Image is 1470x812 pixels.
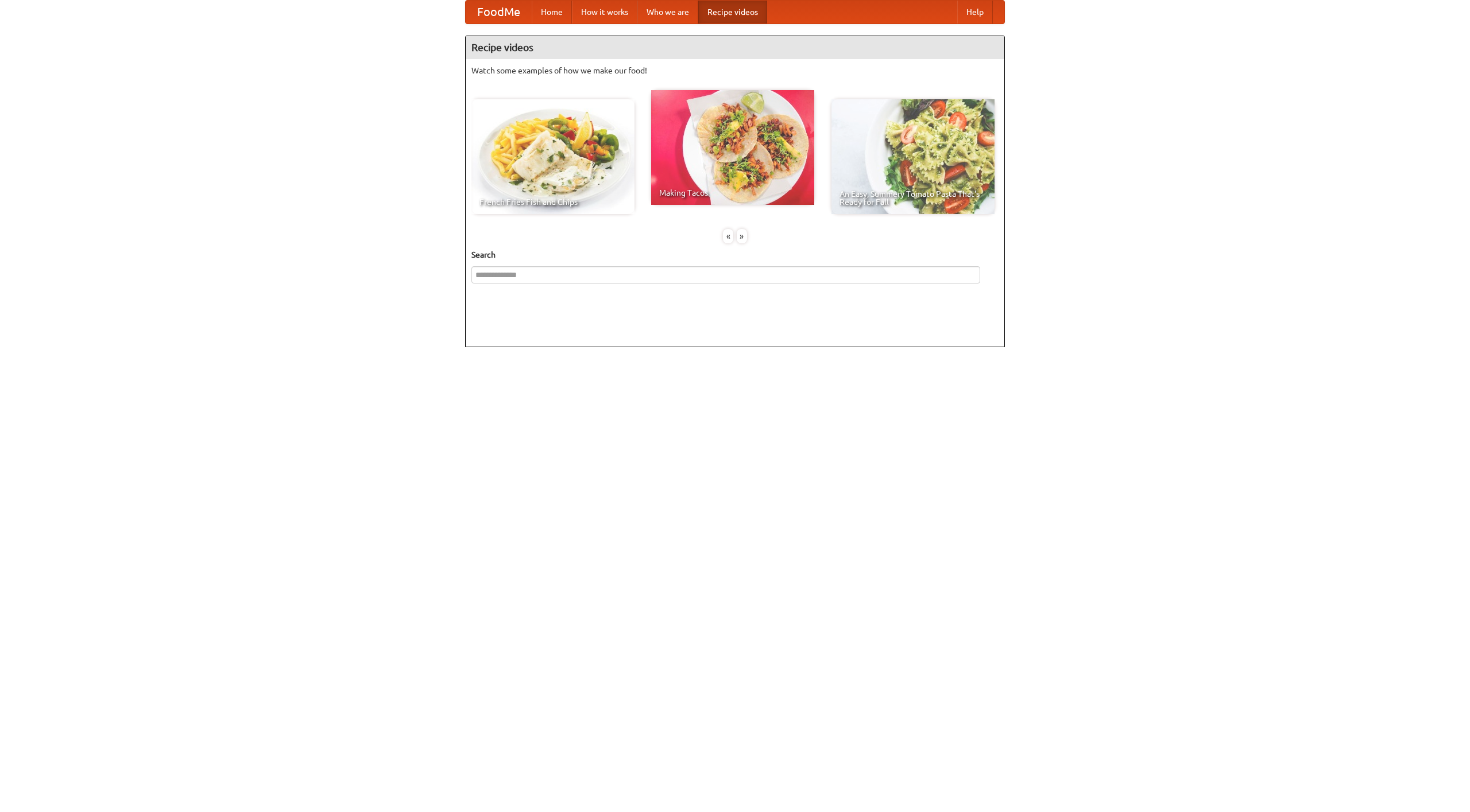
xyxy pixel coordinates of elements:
[651,90,814,205] a: Making Tacos
[831,99,995,214] a: An Easy, Summery Tomato Pasta That's Ready for Fall
[659,189,806,197] span: Making Tacos
[471,99,635,214] a: French Fries Fish and Chips
[479,198,626,206] span: French Fries Fish and Chips
[471,249,999,261] h5: Search
[466,36,1004,59] h4: Recipe videos
[840,190,987,206] span: An Easy, Summery Tomato Pasta That's Ready for Fall
[466,1,532,24] a: FoodMe
[532,1,572,24] a: Home
[572,1,637,24] a: How it works
[737,229,747,243] div: »
[723,229,733,243] div: «
[957,1,993,24] a: Help
[698,1,767,24] a: Recipe videos
[471,65,999,76] p: Watch some examples of how we make our food!
[637,1,698,24] a: Who we are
